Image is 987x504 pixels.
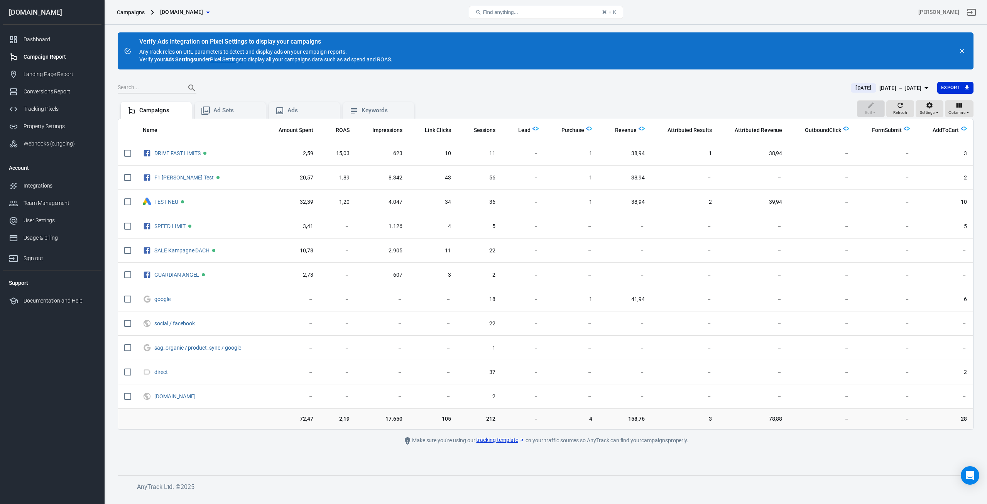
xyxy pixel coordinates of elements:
span: GUARDIAN ANGEL [154,272,200,277]
span: 158,76 [605,415,645,423]
span: － [922,320,967,328]
span: － [724,223,782,230]
span: － [724,271,782,279]
span: Settings [920,109,935,116]
span: 4 [415,223,451,230]
svg: Facebook Ads [143,149,151,158]
span: Columns [948,109,965,116]
span: － [508,369,538,376]
span: － [794,344,849,352]
span: － [415,296,451,303]
span: － [862,150,910,157]
span: Lead [518,127,531,134]
span: － [326,247,350,255]
a: F1 [PERSON_NAME] Test [154,174,214,181]
span: － [794,320,849,328]
span: OutboundClick [795,127,841,134]
a: Sign out [3,247,101,267]
div: User Settings [24,216,95,225]
span: 1.126 [362,223,402,230]
span: － [508,296,538,303]
div: Integrations [24,182,95,190]
span: 72,47 [268,415,313,423]
span: － [862,296,910,303]
span: 3 [657,415,712,423]
span: Active [188,225,191,228]
svg: Google [143,343,151,352]
div: [DATE] － [DATE] [879,83,922,93]
span: － [508,150,538,157]
img: Logo [843,125,849,132]
span: － [794,296,849,303]
span: The number of times your ads were on screen. [362,125,402,135]
span: 28 [922,415,967,423]
div: Sign out [24,254,95,262]
span: 2,19 [326,415,350,423]
span: The total revenue attributed according to your ad network (Facebook, Google, etc.) [735,125,782,135]
svg: Facebook Ads [143,222,151,231]
a: social / facebook [154,320,195,326]
span: － [862,344,910,352]
a: Webhooks (outgoing) [3,135,101,152]
span: 1 [657,150,712,157]
span: FormSubmit [862,127,902,134]
a: SPEED LIMIT [154,223,186,229]
span: － [268,320,313,328]
span: 1 [463,344,495,352]
span: － [922,271,967,279]
span: － [326,271,350,279]
span: Find anything... [483,9,518,15]
span: － [508,174,538,182]
span: Active [181,200,184,203]
span: Revenue [615,127,637,134]
div: Open Intercom Messenger [961,466,979,485]
div: Keywords [362,107,408,115]
li: Support [3,274,101,292]
span: － [415,369,451,376]
span: － [268,344,313,352]
div: Google Ads [143,198,151,206]
img: Logo [639,125,645,132]
button: Find anything...⌘ + K [469,6,623,19]
span: social / facebook [154,321,196,326]
span: － [605,369,645,376]
span: 212 [463,415,495,423]
a: Landing Page Report [3,66,101,83]
div: Landing Page Report [24,70,95,78]
div: scrollable content [118,119,973,430]
span: 1,89 [326,174,350,182]
span: － [326,344,350,352]
span: 17.650 [362,415,402,423]
span: Name [143,127,167,134]
span: FormSubmit [872,127,902,134]
span: Total revenue calculated by AnyTrack. [605,125,637,135]
a: Team Management [3,194,101,212]
svg: Google [143,294,151,304]
span: SPEED LIMIT [154,223,187,229]
span: － [268,393,313,401]
a: User Settings [3,212,101,229]
span: 39,94 [724,198,782,206]
div: Usage & billing [24,234,95,242]
span: 4.047 [362,198,402,206]
div: AnyTrack relies on URL parameters to detect and display ads on your campaign reports. Verify your... [139,39,392,63]
span: － [268,369,313,376]
div: Conversions Report [24,88,95,96]
span: The total return on ad spend [336,125,350,135]
span: Lead [508,127,531,134]
a: sag_organic / product_sync / google [154,345,241,351]
span: Total revenue calculated by AnyTrack. [615,125,637,135]
a: Property Settings [3,118,101,135]
span: － [326,223,350,230]
span: AddToCart [933,127,959,134]
span: 41,94 [605,296,645,303]
span: － [862,247,910,255]
span: － [724,247,782,255]
span: The estimated total amount of money you've spent on your campaign, ad set or ad during its schedule. [279,125,313,135]
span: SALE Kampagne DACH [154,248,211,253]
span: Impressions [372,127,402,134]
span: － [794,174,849,182]
div: Campaigns [117,8,145,16]
img: Logo [961,125,967,132]
div: ⌘ + K [602,9,616,15]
